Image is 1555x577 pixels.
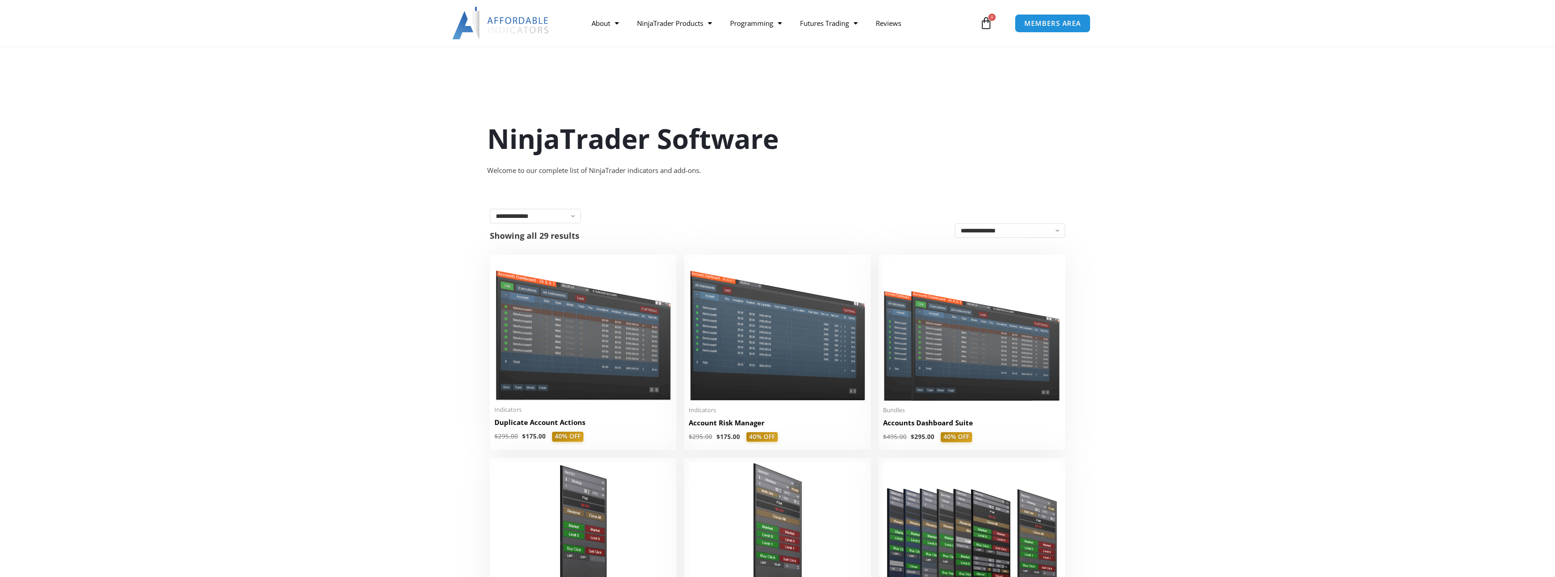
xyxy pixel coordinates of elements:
[494,418,672,432] a: Duplicate Account Actions
[494,418,672,427] h2: Duplicate Account Actions
[494,406,672,414] span: Indicators
[867,13,910,34] a: Reviews
[911,433,914,441] span: $
[883,418,1061,428] h2: Accounts Dashboard Suite
[689,259,866,400] img: Account Risk Manager
[628,13,721,34] a: NinjaTrader Products
[494,259,672,400] img: Duplicate Account Actions
[746,432,778,442] span: 40% OFF
[883,259,1061,401] img: Accounts Dashboard Suite
[883,433,887,441] span: $
[583,13,977,34] nav: Menu
[791,13,867,34] a: Futures Trading
[452,7,550,39] img: LogoAI | Affordable Indicators – NinjaTrader
[487,164,1068,177] div: Welcome to our complete list of NinjaTrader indicators and add-ons.
[883,406,1061,414] span: Bundles
[490,232,579,240] p: Showing all 29 results
[955,223,1065,238] select: Shop order
[689,433,692,441] span: $
[494,432,498,440] span: $
[552,432,583,442] span: 40% OFF
[966,10,1006,36] a: 0
[689,418,866,432] a: Account Risk Manager
[689,418,866,428] h2: Account Risk Manager
[487,119,1068,158] h1: NinjaTrader Software
[1024,20,1081,27] span: MEMBERS AREA
[911,433,934,441] bdi: 295.00
[988,14,996,21] span: 0
[883,433,907,441] bdi: 495.00
[883,418,1061,432] a: Accounts Dashboard Suite
[583,13,628,34] a: About
[716,433,720,441] span: $
[721,13,791,34] a: Programming
[689,406,866,414] span: Indicators
[494,432,518,440] bdi: 295.00
[1015,14,1091,33] a: MEMBERS AREA
[522,432,546,440] bdi: 175.00
[522,432,526,440] span: $
[716,433,740,441] bdi: 175.00
[941,432,972,442] span: 40% OFF
[689,433,712,441] bdi: 295.00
